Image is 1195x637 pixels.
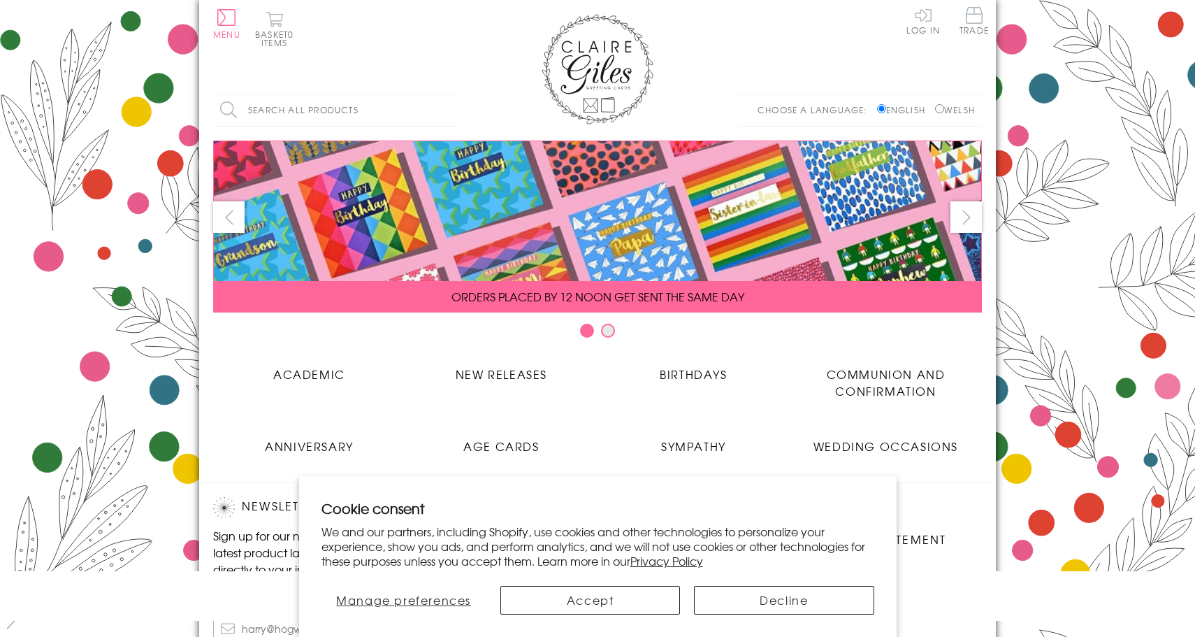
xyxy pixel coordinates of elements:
[877,104,886,113] input: English
[321,586,486,615] button: Manage preferences
[456,366,547,382] span: New Releases
[213,427,405,455] a: Anniversary
[694,586,874,615] button: Decline
[827,366,946,399] span: Communion and Confirmation
[661,438,726,455] span: Sympathy
[630,552,703,569] a: Privacy Policy
[813,438,958,455] span: Wedding Occasions
[213,28,240,41] span: Menu
[213,323,982,345] div: Carousel Pagination
[213,94,458,126] input: Search all products
[959,7,989,37] a: Trade
[935,103,975,116] label: Welsh
[336,592,471,608] span: Manage preferences
[265,438,354,455] span: Anniversary
[213,527,451,578] p: Sign up for our newsletter to receive the latest product launches, news and offers directly to yo...
[273,366,345,382] span: Academic
[950,201,982,233] button: next
[597,355,790,382] a: Birthdays
[451,288,744,305] span: ORDERS PLACED BY 12 NOON GET SENT THE SAME DAY
[935,104,944,113] input: Welsh
[500,586,680,615] button: Accept
[444,94,458,126] input: Search
[580,324,594,338] button: Carousel Page 1 (Current Slide)
[790,355,982,399] a: Communion and Confirmation
[255,11,294,47] button: Basket0 items
[463,438,539,455] span: Age Cards
[877,103,932,116] label: English
[601,324,615,338] button: Carousel Page 2
[660,366,727,382] span: Birthdays
[213,355,405,382] a: Academic
[405,355,597,382] a: New Releases
[790,427,982,455] a: Wedding Occasions
[758,103,874,116] p: Choose a language:
[906,7,940,34] a: Log In
[321,499,874,518] h2: Cookie consent
[213,9,240,38] button: Menu
[321,524,874,568] p: We and our partners, including Shopify, use cookies and other technologies to personalize your ex...
[405,427,597,455] a: Age Cards
[959,7,989,34] span: Trade
[213,201,245,233] button: prev
[542,14,653,124] img: Claire Giles Greetings Cards
[261,28,294,49] span: 0 items
[213,497,451,518] h2: Newsletter
[597,427,790,455] a: Sympathy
